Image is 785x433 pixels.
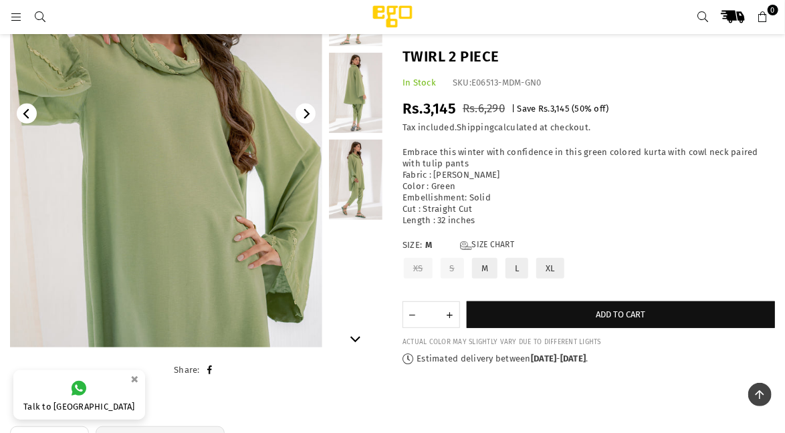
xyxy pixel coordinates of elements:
a: Search [28,11,52,21]
span: 50 [575,104,585,114]
a: Size Chart [460,240,514,251]
span: Add to cart [596,309,646,319]
a: 0 [751,5,775,29]
a: Shipping [457,122,494,133]
label: Size: [403,240,775,251]
span: ( % off) [572,104,608,114]
button: Add to cart [467,301,775,328]
label: XS [403,257,434,280]
span: Rs.3,145 [538,104,570,114]
time: [DATE] [560,353,586,364]
div: ACTUAL COLOR MAY SLIGHTLY VARY DUE TO DIFFERENT LIGHTS [403,338,775,347]
div: SKU: [453,78,542,89]
a: Talk to [GEOGRAPHIC_DATA] [13,370,145,420]
quantity-input: Quantity [403,301,460,328]
h1: Twirl 2 piece [403,47,775,67]
img: Ego [336,3,449,30]
button: × [127,368,143,390]
a: Menu [4,11,28,21]
a: Search [691,5,715,29]
button: Next [346,328,366,348]
button: Next [296,104,316,124]
span: E06513-MDM-GN0 [471,78,542,88]
span: Save [518,104,536,114]
label: L [504,257,530,280]
time: [DATE] [531,353,557,364]
label: XL [535,257,566,280]
span: Share: [174,365,200,375]
span: | [512,104,515,114]
button: Previous [17,104,37,124]
span: In Stock [403,78,436,88]
label: M [471,257,499,280]
p: Estimated delivery between - . [403,353,775,365]
span: M [425,240,452,251]
span: 0 [768,5,778,15]
div: Tax included. calculated at checkout. [403,122,775,134]
label: S [439,257,465,280]
div: Embrace this winter with confidence in this green colored kurta with cowl neck paired with tulip ... [403,147,775,226]
span: Rs.6,290 [463,102,505,116]
span: Rs.3,145 [403,100,456,118]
